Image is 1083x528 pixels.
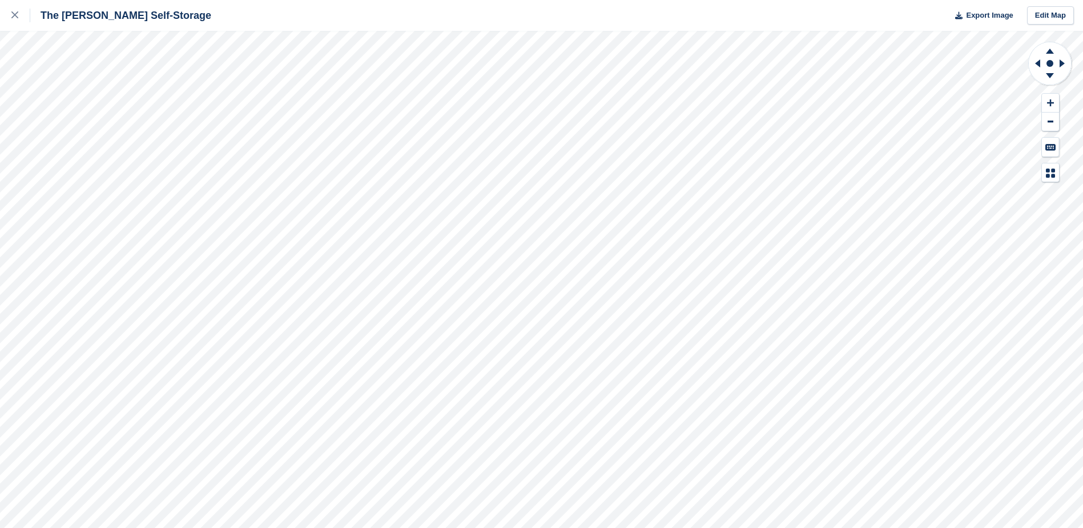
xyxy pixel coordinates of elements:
button: Map Legend [1042,163,1059,182]
div: The [PERSON_NAME] Self-Storage [30,9,211,22]
button: Export Image [948,6,1013,25]
span: Export Image [966,10,1013,21]
button: Zoom Out [1042,113,1059,131]
button: Zoom In [1042,94,1059,113]
button: Keyboard Shortcuts [1042,138,1059,157]
a: Edit Map [1027,6,1074,25]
